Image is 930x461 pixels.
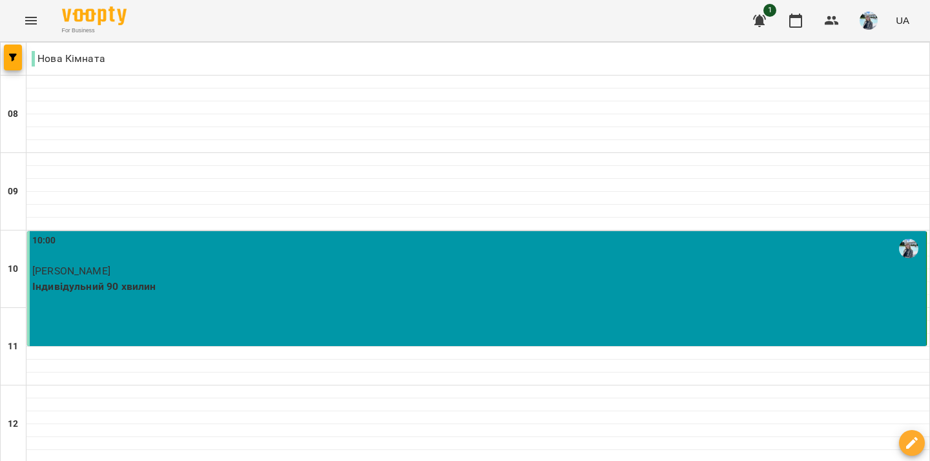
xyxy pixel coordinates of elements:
[8,262,18,276] h6: 10
[899,239,918,258] img: Єлизавета
[62,6,127,25] img: Voopty Logo
[8,340,18,354] h6: 11
[8,107,18,121] h6: 08
[62,26,127,35] span: For Business
[32,51,105,67] p: Нова Кімната
[32,279,924,294] p: Індивідульний 90 хвилин
[8,185,18,199] h6: 09
[8,417,18,431] h6: 12
[860,12,878,30] img: 5f5d05e36eea6ba19bdf33a6aeece79a.jpg
[15,5,46,36] button: Menu
[763,4,776,17] span: 1
[32,265,110,277] span: [PERSON_NAME]
[891,8,914,32] button: UA
[32,234,56,248] label: 10:00
[896,14,909,27] span: UA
